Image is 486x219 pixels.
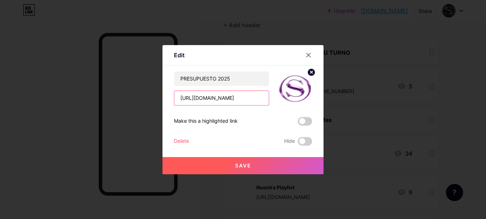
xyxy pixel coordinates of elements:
[174,51,185,59] div: Edit
[174,72,269,86] input: Title
[174,137,189,146] div: Delete
[162,157,324,174] button: Save
[284,137,295,146] span: Hide
[278,71,312,106] img: link_thumbnail
[174,117,238,126] div: Make this a highlighted link
[235,162,251,169] span: Save
[174,91,269,105] input: URL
